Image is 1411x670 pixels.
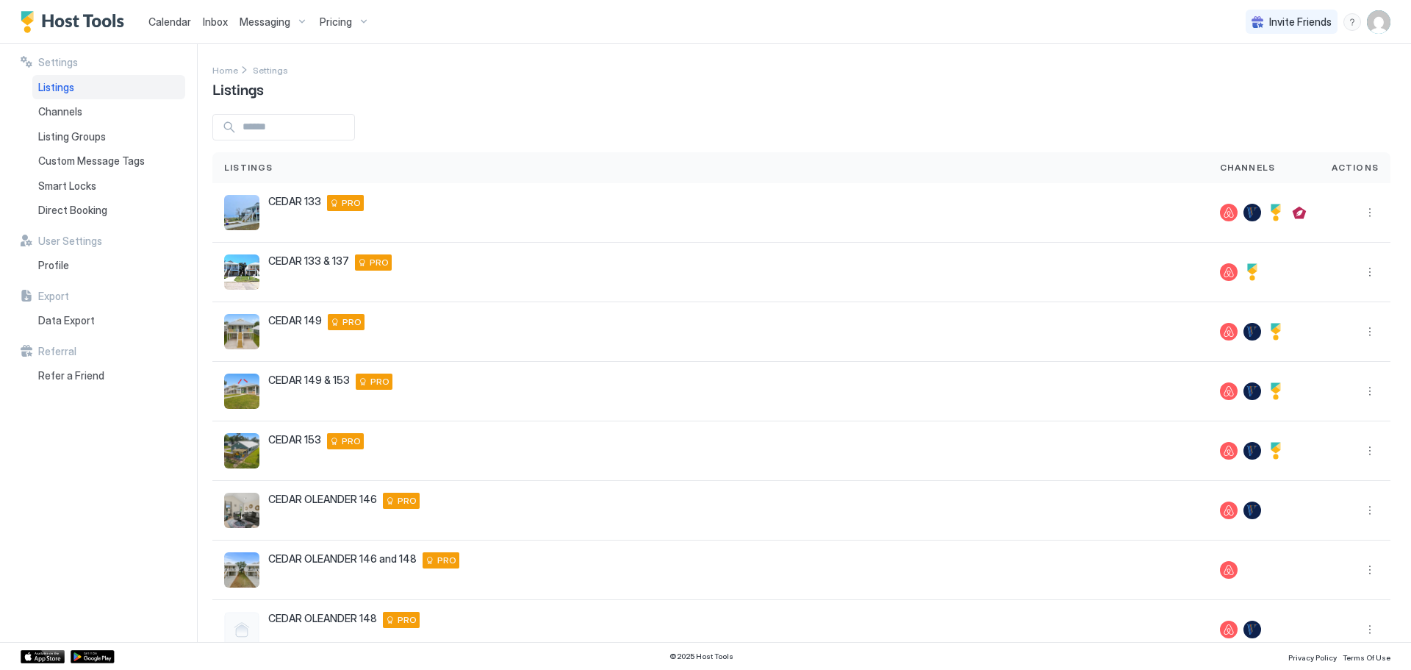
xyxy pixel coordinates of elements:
a: Custom Message Tags [32,149,185,174]
a: Listing Groups [32,124,185,149]
button: More options [1361,442,1379,460]
span: Terms Of Use [1343,653,1390,662]
a: Calendar [148,14,191,29]
button: More options [1361,502,1379,519]
span: Referral [38,345,76,358]
button: More options [1361,382,1379,400]
a: Terms Of Use [1343,649,1390,664]
span: Direct Booking [38,204,107,217]
span: PRO [342,196,361,210]
span: Settings [253,65,288,76]
span: CEDAR 149 [268,314,322,327]
a: Privacy Policy [1288,649,1337,664]
span: Export [38,290,69,303]
a: Profile [32,253,185,278]
a: Data Export [32,308,185,333]
span: Listings [212,77,264,99]
span: CEDAR 133 & 137 [268,254,349,268]
span: PRO [437,554,456,567]
span: PRO [342,316,362,329]
span: Settings [38,56,78,69]
div: menu [1361,382,1379,400]
div: listing image [224,374,259,409]
a: Google Play Store [71,650,115,663]
span: CEDAR OLEANDER 146 and 148 [268,552,417,566]
div: Breadcrumb [253,62,288,77]
button: More options [1361,263,1379,281]
span: CEDAR 153 [268,433,321,446]
span: CEDAR 133 [268,195,321,208]
span: Custom Message Tags [38,154,145,168]
div: menu [1361,263,1379,281]
div: menu [1361,561,1379,579]
a: Settings [253,62,288,77]
span: Channels [1220,161,1276,174]
span: Smart Locks [38,179,96,193]
span: Listings [38,81,74,94]
a: Listings [32,75,185,100]
div: listing image [224,195,259,230]
div: listing image [224,493,259,528]
div: Breadcrumb [212,62,238,77]
button: More options [1361,621,1379,638]
a: Direct Booking [32,198,185,223]
span: Channels [38,105,82,118]
a: Channels [32,99,185,124]
div: menu [1361,323,1379,341]
span: Actions [1332,161,1379,174]
span: CEDAR OLEANDER 146 [268,493,377,506]
div: listing image [224,254,259,290]
span: Data Export [38,314,95,327]
div: listing image [224,552,259,588]
a: Smart Locks [32,174,185,199]
span: PRO [398,494,417,507]
span: Pricing [320,15,352,29]
div: menu [1361,442,1379,460]
div: listing image [224,314,259,349]
a: Refer a Friend [32,363,185,388]
div: listing image [224,433,259,468]
a: App Store [21,650,65,663]
span: Home [212,65,238,76]
span: Profile [38,259,69,272]
span: Listing Groups [38,130,106,143]
span: Listings [224,161,273,174]
input: Input Field [237,115,354,140]
span: © 2025 Host Tools [669,652,733,661]
span: PRO [370,375,389,388]
div: menu [1343,13,1361,31]
span: PRO [398,613,417,627]
a: Home [212,62,238,77]
span: Refer a Friend [38,369,104,382]
span: PRO [370,256,389,269]
button: More options [1361,561,1379,579]
span: User Settings [38,235,102,248]
span: Privacy Policy [1288,653,1337,662]
span: CEDAR 149 & 153 [268,374,350,387]
a: Inbox [203,14,228,29]
span: CEDAR OLEANDER 148 [268,612,377,625]
button: More options [1361,204,1379,221]
button: More options [1361,323,1379,341]
div: menu [1361,621,1379,638]
div: User profile [1367,10,1390,34]
div: menu [1361,204,1379,221]
span: Messaging [240,15,290,29]
span: Invite Friends [1269,15,1332,29]
span: Calendar [148,15,191,28]
span: PRO [342,435,361,448]
span: Inbox [203,15,228,28]
div: menu [1361,502,1379,519]
a: Host Tools Logo [21,11,131,33]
